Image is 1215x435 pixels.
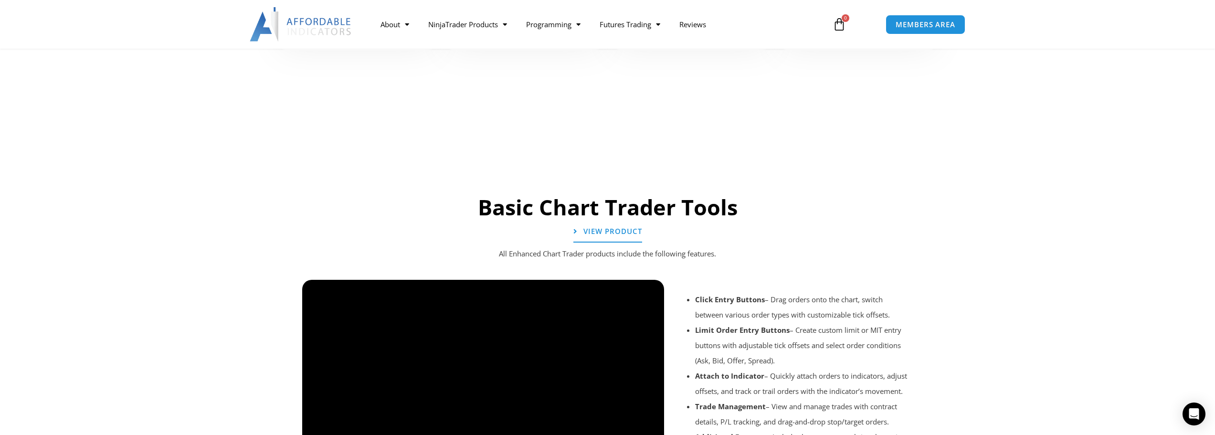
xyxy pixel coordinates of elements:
[573,221,642,243] a: View Product
[371,13,419,35] a: About
[371,13,822,35] nav: Menu
[583,228,642,235] span: View Product
[419,13,517,35] a: NinjaTrader Products
[250,7,352,42] img: LogoAI | Affordable Indicators – NinjaTrader
[517,13,590,35] a: Programming
[302,88,913,155] iframe: Customer reviews powered by Trustpilot
[695,322,912,368] li: – Create custom limit or MIT entry buttons with adjustable tick offsets and select order conditio...
[695,371,764,381] strong: Attach to Indicator
[321,247,894,261] p: All Enhanced Chart Trader products include the following features.
[590,13,670,35] a: Futures Trading
[695,325,790,335] strong: Limit Order Entry Buttons
[695,399,912,429] li: – View and manage trades with contract details, P/L tracking, and drag-and-drop stop/target orders.
[695,292,912,322] li: – Drag orders onto the chart, switch between various order types with customizable tick offsets.
[886,15,965,34] a: MEMBERS AREA
[842,14,849,22] span: 0
[695,368,912,399] li: – Quickly attach orders to indicators, adjust offsets, and track or trail orders with the indicat...
[695,402,766,411] strong: Trade Management
[818,11,860,38] a: 0
[670,13,716,35] a: Reviews
[297,193,918,222] h2: Basic Chart Trader Tools
[896,21,955,28] span: MEMBERS AREA
[1183,403,1205,425] div: Open Intercom Messenger
[695,295,765,304] strong: Click Entry Buttons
